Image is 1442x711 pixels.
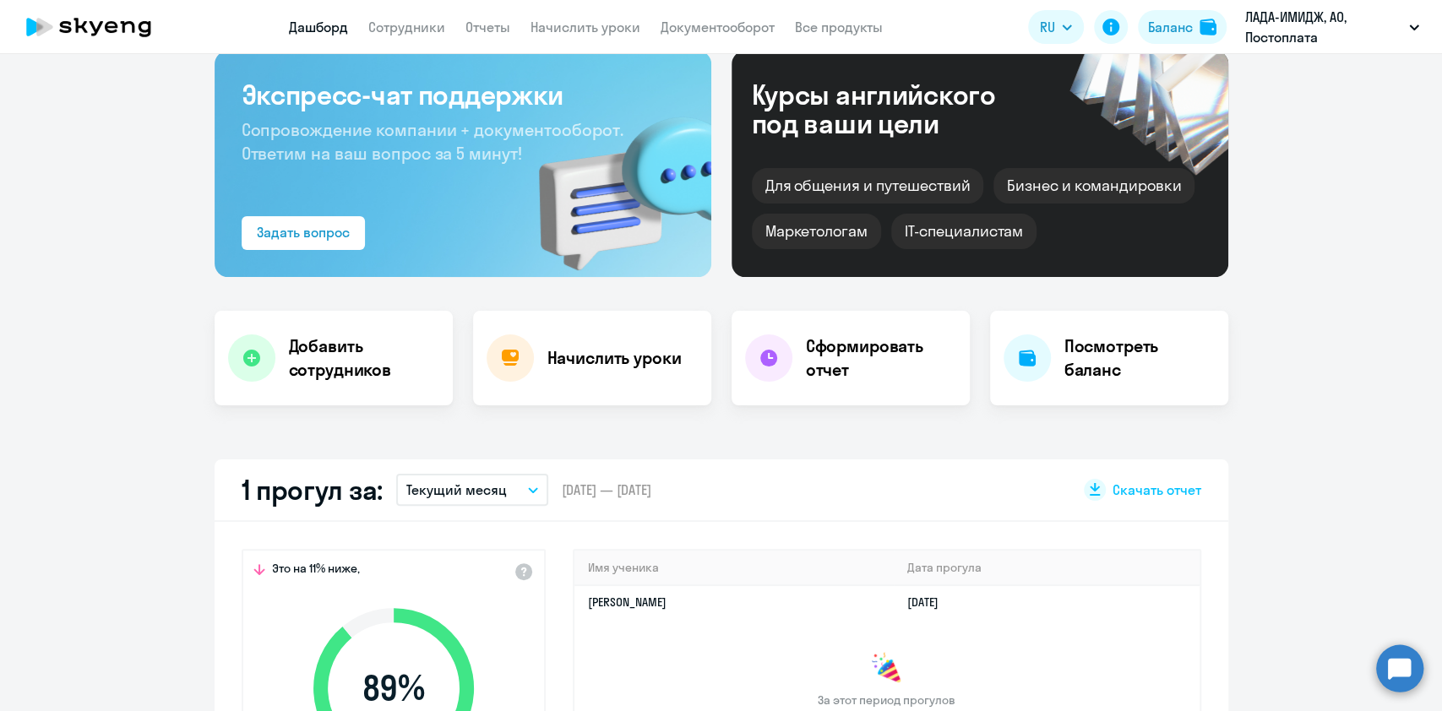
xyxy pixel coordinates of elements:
[289,334,439,382] h4: Добавить сотрудников
[993,168,1194,204] div: Бизнес и командировки
[242,216,365,250] button: Задать вопрос
[574,551,895,585] th: Имя ученика
[242,473,383,507] h2: 1 прогул за:
[257,222,350,242] div: Задать вопрос
[1028,10,1084,44] button: RU
[406,480,507,500] p: Текущий месяц
[752,168,984,204] div: Для общения и путешествий
[289,19,348,35] a: Дашборд
[562,480,651,499] span: [DATE] — [DATE]
[547,346,682,370] h4: Начислить уроки
[1237,7,1428,47] button: ЛАДА-ИМИДЖ, АО, Постоплата
[891,214,1037,249] div: IT-специалистам
[514,87,711,277] img: bg-img
[1200,19,1216,35] img: balance
[795,19,883,35] a: Все продукты
[242,119,623,164] span: Сопровождение компании + документооборот. Ответим на ваш вопрос за 5 минут!
[661,19,775,35] a: Документооборот
[1064,334,1215,382] h4: Посмотреть баланс
[907,594,952,610] a: [DATE]
[272,561,360,581] span: Это на 11% ниже,
[368,19,445,35] a: Сотрудники
[1040,17,1055,37] span: RU
[531,19,640,35] a: Начислить уроки
[752,214,881,249] div: Маркетологам
[297,668,491,708] span: 89 %
[242,78,684,111] h3: Экспресс-чат поддержки
[870,652,904,686] img: congrats
[588,594,667,610] a: [PERSON_NAME]
[806,334,956,382] h4: Сформировать отчет
[752,80,1041,138] div: Курсы английского под ваши цели
[1148,17,1193,37] div: Баланс
[894,551,1199,585] th: Дата прогула
[1113,480,1201,499] span: Скачать отчет
[1138,10,1227,44] button: Балансbalance
[465,19,510,35] a: Отчеты
[1245,7,1402,47] p: ЛАДА-ИМИДЖ, АО, Постоплата
[396,474,548,506] button: Текущий месяц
